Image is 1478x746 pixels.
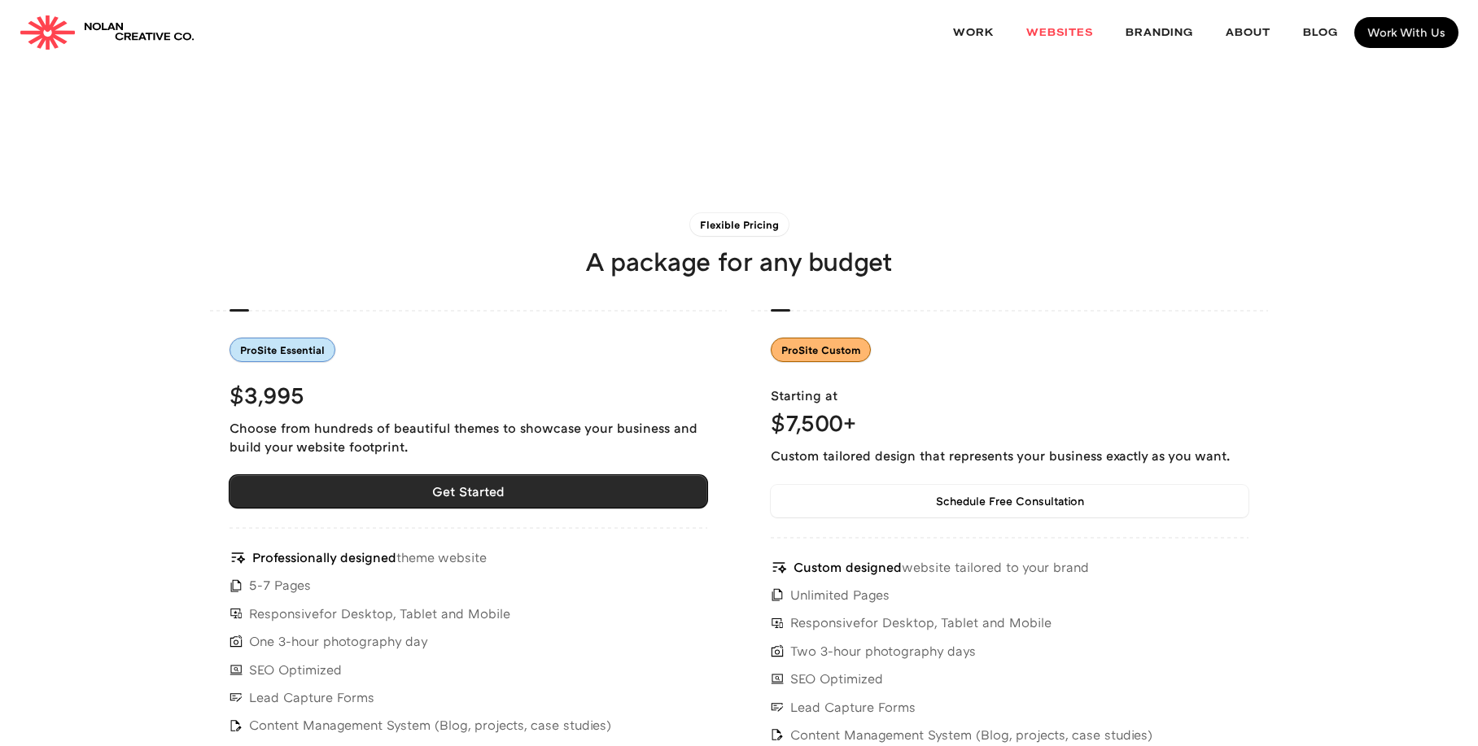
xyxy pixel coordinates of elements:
div: Content Management System (Blog, projects, case studies) [790,726,1152,744]
img: Nolan Creative Co. [20,15,76,50]
h3: Starting at [771,382,837,409]
a: Blog [1287,11,1354,55]
h2: A package for any budget [585,246,893,277]
div: website tailored to your brand [794,558,1089,576]
div: Work With Us [1367,27,1445,38]
h3: $7,500+ [771,409,856,437]
span: Responsive [249,605,319,622]
a: Get Started [230,475,707,508]
div: Two 3-hour photography days [790,642,976,660]
a: home [20,15,195,50]
span: Custom designed [794,559,902,575]
p: Custom tailored design that represents your business exactly as you want. [771,447,1248,465]
div: SEO Optimized [249,661,342,678]
h3: $3,995 [230,382,304,409]
span: Responsive [790,614,860,630]
a: Schedule Free Consultation [771,485,1248,517]
div: ProSite Essential [240,342,325,358]
div: 5-7 Pages [249,576,311,594]
div: Flexible Pricing [700,216,779,233]
div: One 3-hour photography day [249,632,428,650]
a: Work With Us [1354,17,1458,48]
span: Professionally designed [252,549,396,565]
a: About [1209,11,1287,55]
a: Branding [1109,11,1209,55]
div: Unlimited Pages [790,586,890,604]
div: Content Management System (Blog, projects, case studies) [249,716,611,734]
a: Work [937,11,1010,55]
a: websites [1010,11,1109,55]
div: for Desktop, Tablet and Mobile [249,604,510,622]
div: SEO Optimized [790,670,883,687]
div: Lead Capture Forms [790,698,916,716]
div: for Desktop, Tablet and Mobile [790,613,1052,631]
div: theme website [252,548,487,566]
div: Lead Capture Forms [249,688,374,706]
div: ProSite Custom [781,342,860,358]
p: Choose from hundreds of beautiful themes to showcase your business and build your website footprint. [230,419,707,456]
